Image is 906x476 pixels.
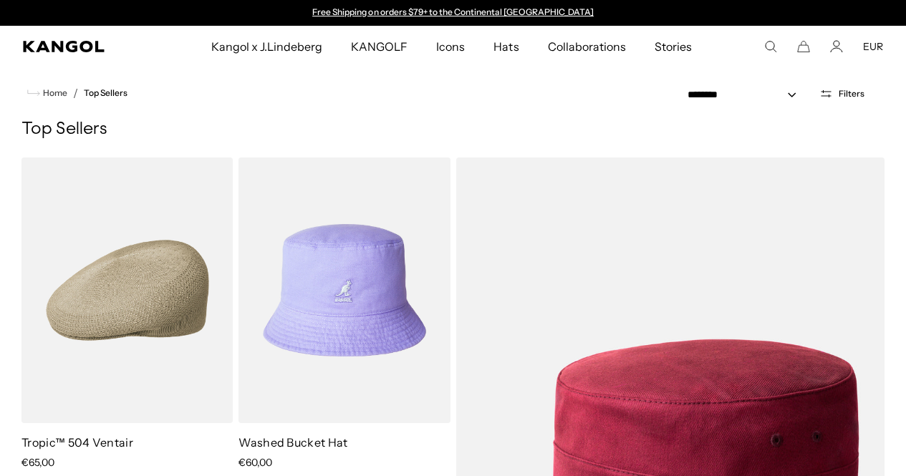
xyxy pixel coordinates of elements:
[306,7,601,19] div: Announcement
[27,87,67,99] a: Home
[238,435,347,450] a: Washed Bucket Hat
[839,89,864,99] span: Filters
[40,88,67,98] span: Home
[23,41,139,52] a: Kangol
[764,40,777,53] summary: Search here
[351,26,408,67] span: KANGOLF
[863,40,883,53] button: EUR
[312,6,594,17] a: Free Shipping on orders $79+ to the Continental [GEOGRAPHIC_DATA]
[306,7,601,19] div: 1 of 2
[479,26,533,67] a: Hats
[682,87,811,102] select: Sort by: Featured
[238,157,450,423] img: Washed Bucket Hat
[811,87,873,100] button: Open filters
[655,26,692,67] span: Stories
[67,84,78,102] li: /
[21,435,133,450] a: Tropic™ 504 Ventair
[436,26,465,67] span: Icons
[640,26,706,67] a: Stories
[534,26,640,67] a: Collaborations
[197,26,337,67] a: Kangol x J.Lindeberg
[21,157,233,423] img: Tropic™ 504 Ventair
[211,26,323,67] span: Kangol x J.Lindeberg
[797,40,810,53] button: Cart
[21,456,54,469] span: €65,00
[493,26,519,67] span: Hats
[548,26,626,67] span: Collaborations
[84,88,127,98] a: Top Sellers
[830,40,843,53] a: Account
[238,456,272,469] span: €60,00
[422,26,479,67] a: Icons
[337,26,422,67] a: KANGOLF
[21,119,885,140] h1: Top Sellers
[306,7,601,19] slideshow-component: Announcement bar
